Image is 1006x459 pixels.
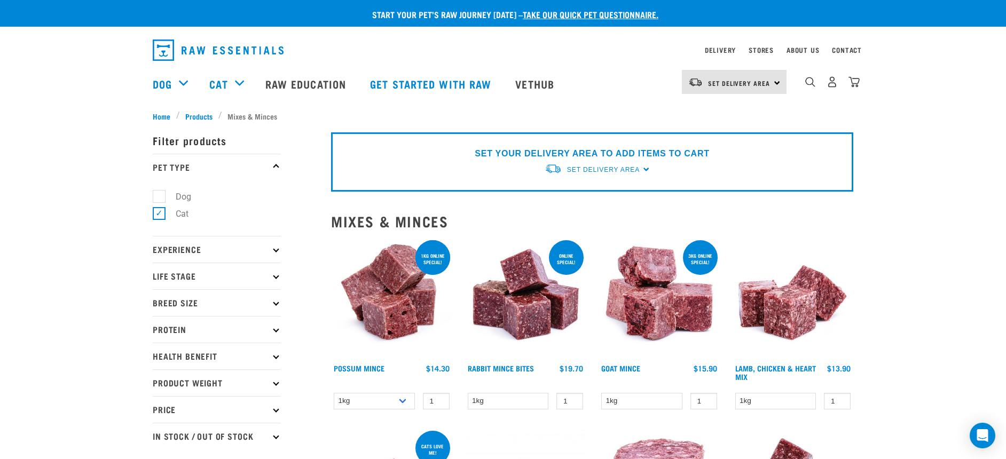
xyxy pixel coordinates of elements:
a: Rabbit Mince Bites [468,366,534,370]
img: van-moving.png [688,77,703,87]
p: In Stock / Out Of Stock [153,423,281,449]
input: 1 [423,393,450,409]
p: Life Stage [153,263,281,289]
img: home-icon@2x.png [848,76,860,88]
div: 3kg online special! [683,248,718,270]
img: user.png [827,76,838,88]
a: Goat Mince [601,366,640,370]
a: Cat [209,76,227,92]
h2: Mixes & Minces [331,213,853,230]
a: Raw Education [255,62,359,105]
img: 1077 Wild Goat Mince 01 [599,238,720,359]
a: Lamb, Chicken & Heart Mix [735,366,816,378]
span: Products [185,110,213,122]
div: Open Intercom Messenger [970,423,995,448]
input: 1 [556,393,583,409]
p: Experience [153,236,281,263]
p: Filter products [153,127,281,154]
p: SET YOUR DELIVERY AREA TO ADD ITEMS TO CART [475,147,709,160]
a: take our quick pet questionnaire. [523,12,658,17]
a: Stores [749,48,774,52]
a: Dog [153,76,172,92]
img: Whole Minced Rabbit Cubes 01 [465,238,586,359]
div: $19.70 [560,364,583,373]
div: $15.90 [694,364,717,373]
img: van-moving.png [545,163,562,175]
a: Delivery [705,48,736,52]
a: Products [180,110,218,122]
img: home-icon-1@2x.png [805,77,815,87]
div: 1kg online special! [415,248,450,270]
p: Breed Size [153,289,281,316]
label: Dog [159,190,195,203]
span: Home [153,110,170,122]
nav: breadcrumbs [153,110,853,122]
p: Protein [153,316,281,343]
p: Pet Type [153,154,281,180]
a: Contact [832,48,862,52]
div: $13.90 [827,364,851,373]
div: ONLINE SPECIAL! [549,248,584,270]
div: $14.30 [426,364,450,373]
p: Product Weight [153,369,281,396]
p: Price [153,396,281,423]
img: Raw Essentials Logo [153,39,284,61]
input: 1 [690,393,717,409]
a: About Us [787,48,819,52]
img: 1124 Lamb Chicken Heart Mix 01 [733,238,854,359]
a: Get started with Raw [359,62,505,105]
label: Cat [159,207,193,220]
a: Home [153,110,176,122]
a: Possum Mince [334,366,384,370]
nav: dropdown navigation [144,35,862,65]
span: Set Delivery Area [567,166,640,173]
a: Vethub [505,62,568,105]
img: 1102 Possum Mince 01 [331,238,452,359]
span: Set Delivery Area [708,81,770,85]
p: Health Benefit [153,343,281,369]
input: 1 [824,393,851,409]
